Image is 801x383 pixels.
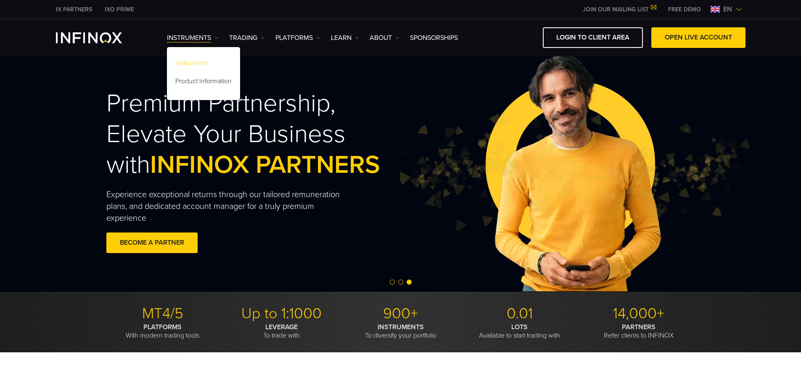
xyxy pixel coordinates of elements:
a: INFINOX MENU [662,5,707,14]
span: en [720,4,735,14]
a: Learn [331,33,359,43]
p: To diversify your portfolio [344,323,457,340]
a: TRADING [229,33,265,43]
p: Available to start trading with [463,323,576,340]
strong: LEVERAGE [265,323,298,331]
p: 900+ [344,304,457,323]
p: Up to 1:1000 [225,304,338,323]
strong: LOTS [511,323,528,331]
a: INFINOX [98,5,140,14]
a: Instruments [167,33,219,43]
span: Go to slide 3 [407,280,412,285]
p: Refer clients to INFINOX [582,323,695,340]
p: Experience exceptional returns through our tailored remuneration plans, and dedicated account man... [106,189,356,225]
a: OPEN LIVE ACCOUNT [651,27,745,48]
a: Product Information [167,74,240,92]
strong: PARTNERS [622,323,656,331]
p: 0.01 [463,304,576,323]
a: Instruments [167,55,240,74]
p: To trade with [225,323,338,340]
span: INFINOX PARTNERS [150,150,380,180]
a: BECOME A PARTNER [106,233,198,254]
h2: Premium Partnership, Elevate Your Business with [106,89,418,181]
strong: INSTRUMENTS [378,323,424,331]
a: ABOUT [370,33,399,43]
p: MT4/5 [106,304,219,323]
a: INFINOX Logo [56,32,142,43]
a: JOIN OUR MAILING LIST [576,6,662,13]
strong: PLATFORMS [143,323,182,331]
a: PLATFORMS [275,33,320,43]
a: SPONSORSHIPS [410,33,458,43]
span: Go to slide 2 [398,280,403,285]
a: INFINOX [50,5,98,14]
p: 14,000+ [582,304,695,323]
span: Go to slide 1 [390,280,395,285]
a: LOGIN TO CLIENT AREA [543,27,643,48]
p: With modern trading tools [106,323,219,340]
